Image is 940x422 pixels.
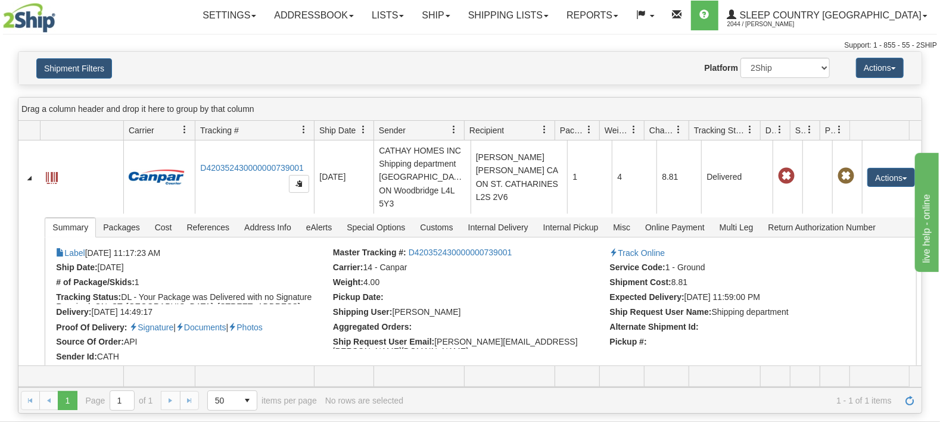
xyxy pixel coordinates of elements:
[36,58,112,79] button: Shipment Filters
[612,140,656,214] td: 4
[215,395,231,407] span: 50
[56,292,121,302] strong: Tracking Status:
[265,1,363,30] a: Addressbook
[237,218,298,237] span: Address Info
[712,218,761,237] span: Multi Leg
[56,322,330,334] li: | |
[333,307,393,317] strong: Shipping User:
[610,292,884,304] li: [DATE] 11:59:00 PM
[200,124,239,136] span: Tracking #
[459,1,558,30] a: Shipping lists
[325,396,404,405] div: No rows are selected
[838,168,854,185] span: Pickup Not Assigned
[605,124,630,136] span: Weight
[900,391,919,410] a: Refresh
[56,307,91,317] strong: Delivery:
[412,396,892,405] span: 1 - 1 of 1 items
[610,277,671,287] strong: Shipment Cost:
[353,120,373,140] a: Ship Date filter column settings
[610,307,884,319] li: Shipping department
[86,390,153,411] span: Page of 1
[799,120,820,140] a: Shipment Issues filter column settings
[340,218,412,237] span: Special Options
[856,58,904,78] button: Actions
[56,352,330,364] li: CATH
[567,140,612,214] td: 1
[610,292,684,302] strong: Expected Delivery:
[409,248,512,257] a: D420352430000000739001
[228,323,263,332] a: Proof of delivery images
[129,170,185,185] img: 14 - Canpar
[610,337,647,346] strong: Pickup #:
[413,1,459,30] a: Ship
[649,124,674,136] span: Charge
[333,337,607,349] li: [PERSON_NAME][EMAIL_ADDRESS][PERSON_NAME][DOMAIN_NAME]
[56,248,85,258] a: Label
[829,120,849,140] a: Pickup Status filter column settings
[363,1,413,30] a: Lists
[194,1,265,30] a: Settings
[333,322,412,332] strong: Aggregated Orders:
[129,323,173,332] a: Proof of delivery signature
[469,124,504,136] span: Recipient
[610,248,665,258] a: Track Online
[795,124,805,136] span: Shipment Issues
[314,140,373,214] td: [DATE]
[413,218,460,237] span: Customs
[333,337,434,346] strong: Ship Request User Email:
[58,391,77,410] span: Page 1
[56,248,330,260] li: [DATE] 11:17:23 AM
[56,337,124,346] strong: Source Of Order:
[333,277,607,289] li: 4.00
[560,124,585,136] span: Packages
[606,218,637,237] span: Misc
[289,175,309,193] button: Copy to clipboard
[536,218,606,237] span: Internal Pickup
[610,277,884,289] li: 8.81
[740,120,760,140] a: Tracking Status filter column settings
[56,337,330,349] li: API
[56,262,97,272] strong: Ship Date:
[56,307,330,319] li: [DATE] 14:49:17
[45,218,95,237] span: Summary
[770,120,790,140] a: Delivery Status filter column settings
[333,307,607,319] li: Kyle Song (29941)
[333,262,607,274] li: 14 - Canpar
[56,323,127,332] strong: Proof Of Delivery:
[444,120,464,140] a: Sender filter column settings
[56,277,330,289] li: 1
[129,124,154,136] span: Carrier
[471,140,568,214] td: [PERSON_NAME] [PERSON_NAME] CA ON ST. CATHARINES L2S 2V6
[56,292,330,304] li: DL - Your Package was Delivered with no Signature Required, ON, ST. [GEOGRAPHIC_DATA], [STREET_AD...
[704,62,738,74] label: Platform
[9,7,110,21] div: live help - online
[727,18,817,30] span: 2044 / [PERSON_NAME]
[333,248,406,257] strong: Master Tracking #:
[96,218,147,237] span: Packages
[18,98,922,121] div: grid grouping header
[46,167,58,186] a: Label
[56,277,135,287] strong: # of Package/Skids:
[333,292,384,302] strong: Pickup Date:
[624,120,644,140] a: Weight filter column settings
[765,124,776,136] span: Delivery Status
[56,262,330,274] li: [DATE]
[299,218,340,237] span: eAlerts
[656,140,701,214] td: 8.81
[610,322,699,332] strong: Alternate Shipment Id:
[373,140,471,214] td: CATHAY HOMES INC Shipping department [GEOGRAPHIC_DATA] ON Woodbridge L4L 5Y3
[200,163,304,173] a: D420352430000000739001
[176,323,226,332] a: Proof of delivery documents
[718,1,936,30] a: Sleep Country [GEOGRAPHIC_DATA] 2044 / [PERSON_NAME]
[737,10,922,20] span: Sleep Country [GEOGRAPHIC_DATA]
[610,262,665,272] strong: Service Code:
[3,3,55,33] img: logo2044.jpg
[175,120,195,140] a: Carrier filter column settings
[207,390,317,411] span: items per page
[238,391,257,410] span: select
[534,120,555,140] a: Recipient filter column settings
[668,120,689,140] a: Charge filter column settings
[23,172,35,184] a: Collapse
[180,218,237,237] span: References
[56,352,97,361] strong: Sender Id:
